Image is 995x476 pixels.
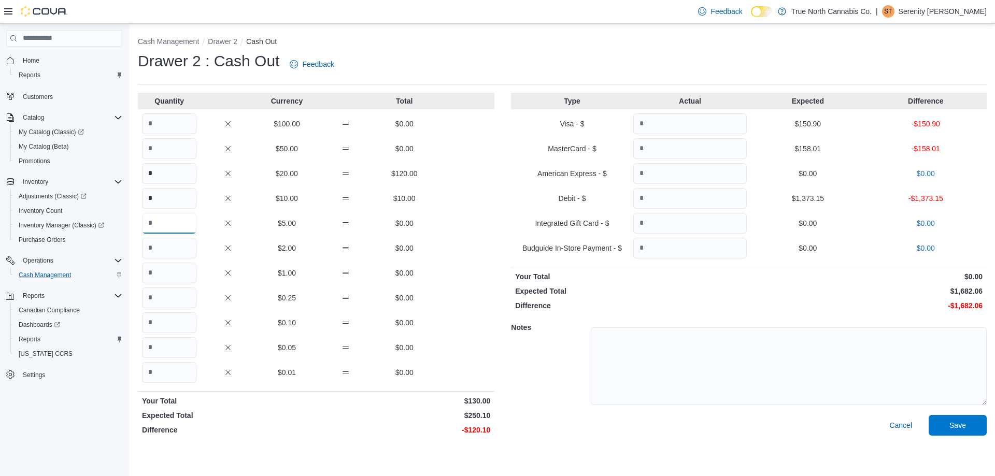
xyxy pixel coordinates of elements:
[15,69,122,81] span: Reports
[633,238,747,258] input: Quantity
[751,193,864,204] p: $1,373.15
[515,286,747,296] p: Expected Total
[318,425,490,435] p: -$120.10
[19,254,122,267] span: Operations
[10,318,126,332] a: Dashboards
[15,219,108,232] a: Inventory Manager (Classic)
[515,271,747,282] p: Your Total
[377,293,432,303] p: $0.00
[260,243,314,253] p: $2.00
[2,367,126,382] button: Settings
[23,371,45,379] span: Settings
[19,54,122,67] span: Home
[15,155,54,167] a: Promotions
[19,306,80,314] span: Canadian Compliance
[19,91,57,103] a: Customers
[633,138,747,159] input: Quantity
[751,119,864,129] p: $150.90
[15,319,64,331] a: Dashboards
[751,243,864,253] p: $0.00
[694,1,746,22] a: Feedback
[23,93,53,101] span: Customers
[869,193,983,204] p: -$1,373.15
[142,312,196,333] input: Quantity
[377,96,432,106] p: Total
[10,332,126,347] button: Reports
[633,96,747,106] p: Actual
[19,90,122,103] span: Customers
[515,168,629,179] p: American Express - $
[15,269,75,281] a: Cash Management
[10,68,126,82] button: Reports
[15,269,122,281] span: Cash Management
[19,157,50,165] span: Promotions
[751,218,864,228] p: $0.00
[889,420,912,430] span: Cancel
[377,367,432,378] p: $0.00
[2,110,126,125] button: Catalog
[515,243,629,253] p: Budguide In-Store Payment - $
[142,396,314,406] p: Your Total
[751,6,773,17] input: Dark Mode
[260,193,314,204] p: $10.00
[142,188,196,209] input: Quantity
[19,128,84,136] span: My Catalog (Classic)
[142,263,196,283] input: Quantity
[10,347,126,361] button: [US_STATE] CCRS
[10,268,126,282] button: Cash Management
[19,290,49,302] button: Reports
[949,420,966,430] span: Save
[19,111,122,124] span: Catalog
[15,219,122,232] span: Inventory Manager (Classic)
[15,190,91,203] a: Adjustments (Classic)
[869,218,983,228] p: $0.00
[286,54,338,75] a: Feedback
[318,410,490,421] p: $250.10
[318,396,490,406] p: $130.00
[260,119,314,129] p: $100.00
[15,205,67,217] a: Inventory Count
[2,253,126,268] button: Operations
[884,5,892,18] span: ST
[10,233,126,247] button: Purchase Orders
[19,271,71,279] span: Cash Management
[885,415,916,436] button: Cancel
[246,37,277,46] button: Cash Out
[260,293,314,303] p: $0.25
[15,234,70,246] a: Purchase Orders
[23,292,45,300] span: Reports
[19,350,73,358] span: [US_STATE] CCRS
[633,188,747,209] input: Quantity
[19,71,40,79] span: Reports
[15,304,84,316] a: Canadian Compliance
[138,37,199,46] button: Cash Management
[19,321,60,329] span: Dashboards
[10,189,126,204] a: Adjustments (Classic)
[23,113,44,122] span: Catalog
[19,142,69,151] span: My Catalog (Beta)
[260,143,314,154] p: $50.00
[15,205,122,217] span: Inventory Count
[142,410,314,421] p: Expected Total
[138,51,279,71] h1: Drawer 2 : Cash Out
[19,176,52,188] button: Inventory
[515,300,747,311] p: Difference
[19,192,87,200] span: Adjustments (Classic)
[23,56,39,65] span: Home
[15,333,122,345] span: Reports
[15,234,122,246] span: Purchase Orders
[15,126,122,138] span: My Catalog (Classic)
[19,207,63,215] span: Inventory Count
[15,333,45,345] a: Reports
[208,37,237,46] button: Drawer 2
[876,5,878,18] p: |
[2,289,126,303] button: Reports
[10,125,126,139] a: My Catalog (Classic)
[15,69,45,81] a: Reports
[19,290,122,302] span: Reports
[377,243,432,253] p: $0.00
[15,126,88,138] a: My Catalog (Classic)
[142,362,196,383] input: Quantity
[19,54,44,67] a: Home
[15,304,122,316] span: Canadian Compliance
